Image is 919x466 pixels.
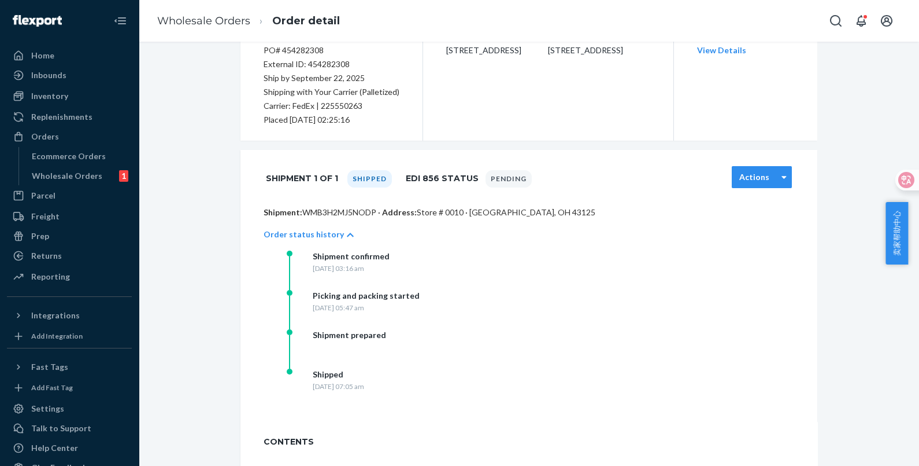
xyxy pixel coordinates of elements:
[7,108,132,126] a: Replenishments
[7,247,132,265] a: Returns
[7,186,132,205] a: Parcel
[157,14,250,27] a: Wholesale Orders
[31,111,92,123] div: Replenishments
[264,113,399,127] div: Placed [DATE] 02:25:16
[31,250,62,262] div: Returns
[26,167,132,185] a: Wholesale Orders1
[486,170,532,188] div: Pending
[264,436,794,447] span: CONTENTS
[264,99,399,113] p: Carrier: FedEx | 225550263
[7,306,132,325] button: Integrations
[32,170,102,182] div: Wholesale Orders
[109,9,132,32] button: Close Navigation
[26,147,132,166] a: Ecommerce Orders
[272,14,340,27] a: Order detail
[264,207,794,218] p: WMB3H2MJ5NODP · Store # 0010 · [GEOGRAPHIC_DATA], OH 43125
[264,57,399,71] div: External ID: 454282308
[347,170,392,188] div: Shipped
[313,381,364,391] div: [DATE] 07:05 am
[266,166,338,190] h1: Shipment 1 of 1
[119,170,128,182] div: 1
[850,9,873,32] button: Open notifications
[7,66,132,85] a: Inbounds
[7,419,132,438] a: Talk to Support
[313,369,364,380] div: Shipped
[7,227,132,245] a: Prep
[31,69,66,81] div: Inbounds
[7,127,132,146] a: Orders
[7,207,132,226] a: Freight
[31,442,78,454] div: Help Center
[264,207,302,217] span: Shipment:
[313,329,386,341] div: Shipment prepared
[32,151,106,162] div: Ecommerce Orders
[31,310,80,321] div: Integrations
[31,230,49,242] div: Prep
[313,251,390,262] div: Shipment confirmed
[739,171,769,183] label: Actions
[7,439,132,457] a: Help Center
[31,383,73,392] div: Add Fast Tag
[313,263,390,273] div: [DATE] 03:16 am
[31,403,64,414] div: Settings
[7,87,132,105] a: Inventory
[264,71,399,85] p: Ship by September 22, 2025
[31,331,83,341] div: Add Integration
[148,4,349,38] ol: breadcrumbs
[264,43,399,57] div: PO# 454282308
[313,303,420,313] div: [DATE] 05:47 am
[406,166,479,190] h1: EDI 856 Status
[824,9,847,32] button: Open Search Box
[264,85,399,99] p: Shipping with Your Carrier (Palletized)
[31,131,59,142] div: Orders
[31,271,70,282] div: Reporting
[31,50,54,61] div: Home
[7,329,132,343] a: Add Integration
[31,190,55,201] div: Parcel
[7,358,132,376] button: Fast Tags
[885,202,908,265] button: 卖家帮助中心
[31,90,68,102] div: Inventory
[264,229,344,240] p: Order status history
[13,15,62,27] img: Flexport logo
[7,267,132,286] a: Reporting
[7,399,132,418] a: Settings
[697,45,746,55] a: View Details
[382,207,417,217] span: Address:
[7,46,132,65] a: Home
[875,9,898,32] button: Open account menu
[7,381,132,395] a: Add Fast Tag
[31,423,91,434] div: Talk to Support
[31,361,68,373] div: Fast Tags
[313,290,420,302] div: Picking and packing started
[31,211,60,222] div: Freight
